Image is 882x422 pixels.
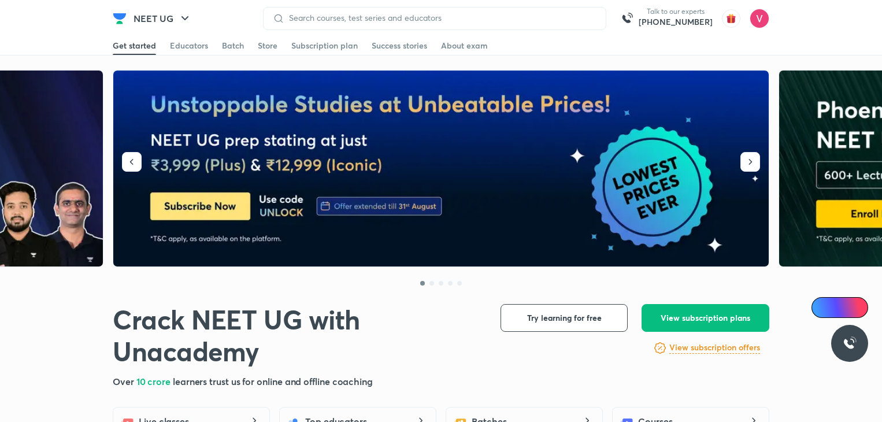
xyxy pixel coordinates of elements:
h6: View subscription offers [669,342,760,354]
div: Batch [222,40,244,51]
a: Educators [170,36,208,55]
input: Search courses, test series and educators [284,13,596,23]
button: Try learning for free [501,304,628,332]
a: Store [258,36,277,55]
a: Batch [222,36,244,55]
div: Get started [113,40,156,51]
span: View subscription plans [661,312,750,324]
p: Talk to our experts [639,7,713,16]
div: Educators [170,40,208,51]
img: Vishwa Desai [750,9,769,28]
a: [PHONE_NUMBER] [639,16,713,28]
a: View subscription offers [669,341,760,355]
img: call-us [616,7,639,30]
a: Ai Doubts [811,297,868,318]
span: 10 crore [136,375,173,387]
span: Try learning for free [527,312,602,324]
div: Subscription plan [291,40,358,51]
img: avatar [722,9,740,28]
button: View subscription plans [642,304,769,332]
div: About exam [441,40,488,51]
span: Over [113,375,136,387]
img: Icon [818,303,828,312]
a: Success stories [372,36,427,55]
h1: Crack NEET UG with Unacademy [113,304,482,368]
span: learners trust us for online and offline coaching [173,375,373,387]
span: Ai Doubts [831,303,861,312]
img: ttu [843,336,857,350]
a: About exam [441,36,488,55]
img: Company Logo [113,12,127,25]
div: Success stories [372,40,427,51]
a: Subscription plan [291,36,358,55]
div: Store [258,40,277,51]
a: Get started [113,36,156,55]
button: NEET UG [127,7,199,30]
